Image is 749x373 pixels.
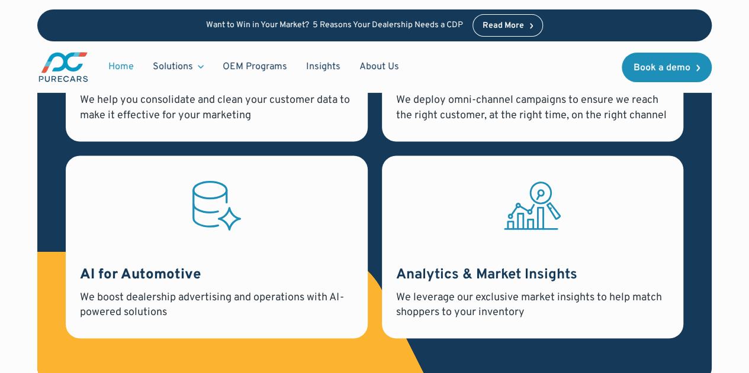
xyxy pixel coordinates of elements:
a: Home [99,56,143,78]
a: Read More [472,14,544,37]
a: OEM Programs [213,56,297,78]
div: We deploy omni-channel campaigns to ensure we reach the right customer, at the right time, on the... [396,93,669,122]
div: Book a demo [634,63,690,73]
div: Solutions [153,60,193,73]
div: Solutions [143,56,213,78]
a: Insights [297,56,350,78]
a: Book a demo [622,53,712,82]
a: main [37,51,89,83]
div: We help you consolidate and clean your customer data to make it effective for your marketing [80,93,353,122]
h3: AI for Automotive [80,265,353,285]
div: Read More [483,22,524,30]
p: Want to Win in Your Market? 5 Reasons Your Dealership Needs a CDP [206,21,463,31]
img: purecars logo [37,51,89,83]
a: About Us [350,56,409,78]
div: We leverage our exclusive market insights to help match shoppers to your inventory [396,290,669,319]
strong: Analytics & Market Insights [396,265,577,283]
div: We boost dealership advertising and operations with AI-powered solutions [80,290,353,319]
